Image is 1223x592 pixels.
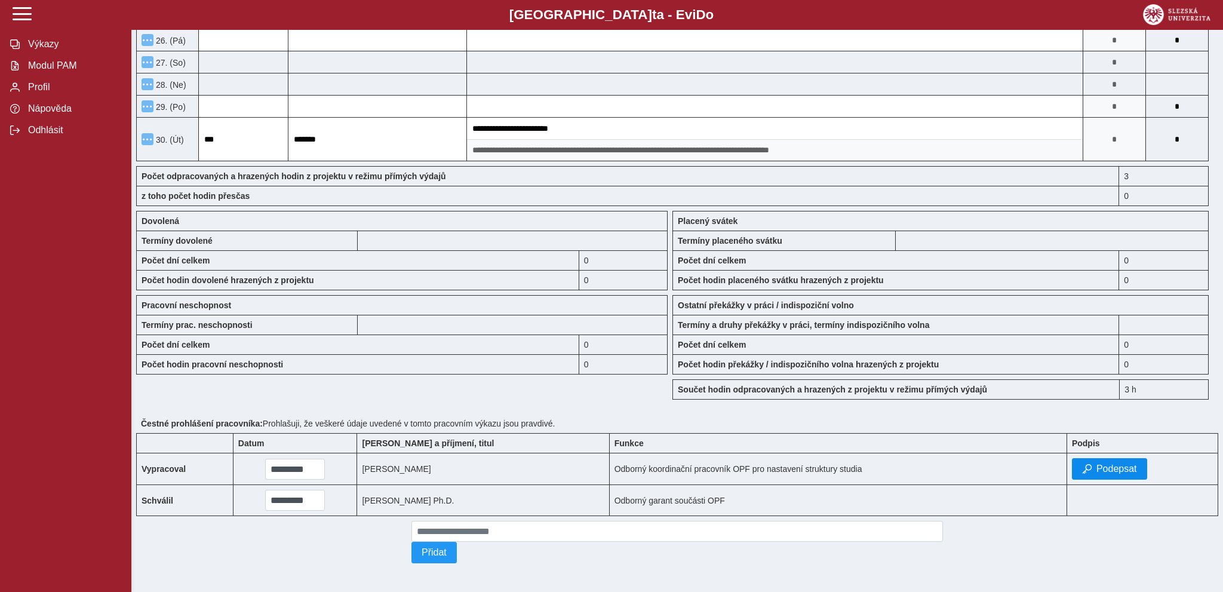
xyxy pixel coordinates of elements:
[579,354,668,375] div: 0
[153,58,186,68] span: 27. (So)
[153,102,186,112] span: 29. (Po)
[142,275,314,285] b: Počet hodin dovolené hrazených z projektu
[142,78,153,90] button: Menu
[678,256,746,265] b: Počet dní celkem
[579,270,668,290] div: 0
[614,438,644,448] b: Funkce
[362,438,494,448] b: [PERSON_NAME] a příjmení, titul
[678,385,987,394] b: Součet hodin odpracovaných a hrazených z projektu v režimu přímých výdajů
[142,34,153,46] button: Menu
[678,300,854,310] b: Ostatní překážky v práci / indispoziční volno
[678,340,746,349] b: Počet dní celkem
[238,438,265,448] b: Datum
[24,103,121,114] span: Nápověda
[142,171,446,181] b: Počet odpracovaných a hrazených hodin z projektu v režimu přímých výdajů
[153,135,184,145] span: 30. (Út)
[142,236,213,246] b: Termíny dovolené
[142,191,250,201] b: z toho počet hodin přesčas
[652,7,656,22] span: t
[357,485,609,516] td: [PERSON_NAME] Ph.D.
[142,100,153,112] button: Menu
[1119,354,1209,375] div: 0
[142,464,186,474] b: Vypracoval
[609,485,1067,516] td: Odborný garant součásti OPF
[1119,166,1209,186] div: 3
[579,250,668,270] div: 0
[422,547,447,558] span: Přidat
[357,453,609,485] td: [PERSON_NAME]
[24,125,121,136] span: Odhlásit
[142,320,253,330] b: Termíny prac. neschopnosti
[1143,4,1210,25] img: logo_web_su.png
[411,542,457,563] button: Přidat
[141,419,263,428] b: Čestné prohlášení pracovníka:
[142,216,179,226] b: Dovolená
[24,39,121,50] span: Výkazy
[706,7,714,22] span: o
[142,496,173,505] b: Schválil
[1119,335,1209,354] div: 0
[1072,458,1147,480] button: Podepsat
[142,340,210,349] b: Počet dní celkem
[678,216,738,226] b: Placený svátek
[142,360,283,369] b: Počet hodin pracovní neschopnosti
[609,453,1067,485] td: Odborný koordinační pracovník OPF pro nastavení struktury studia
[153,36,186,45] span: 26. (Pá)
[142,256,210,265] b: Počet dní celkem
[678,320,929,330] b: Termíny a druhy překážky v práci, termíny indispozičního volna
[678,236,782,246] b: Termíny placeného svátku
[36,7,1187,23] b: [GEOGRAPHIC_DATA] a - Evi
[1096,464,1137,474] span: Podepsat
[1119,250,1209,270] div: 0
[696,7,705,22] span: D
[678,360,939,369] b: Počet hodin překážky / indispozičního volna hrazených z projektu
[142,133,153,145] button: Menu
[1119,379,1209,400] div: 3 h
[678,275,884,285] b: Počet hodin placeného svátku hrazených z projektu
[24,82,121,93] span: Profil
[153,80,186,90] span: 28. (Ne)
[136,414,1218,433] div: Prohlašuji, že veškeré údaje uvedené v tomto pracovním výkazu jsou pravdivé.
[1119,186,1209,206] div: 0
[142,56,153,68] button: Menu
[579,335,668,354] div: 0
[1072,438,1100,448] b: Podpis
[142,300,231,310] b: Pracovní neschopnost
[24,60,121,71] span: Modul PAM
[1119,270,1209,290] div: 0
